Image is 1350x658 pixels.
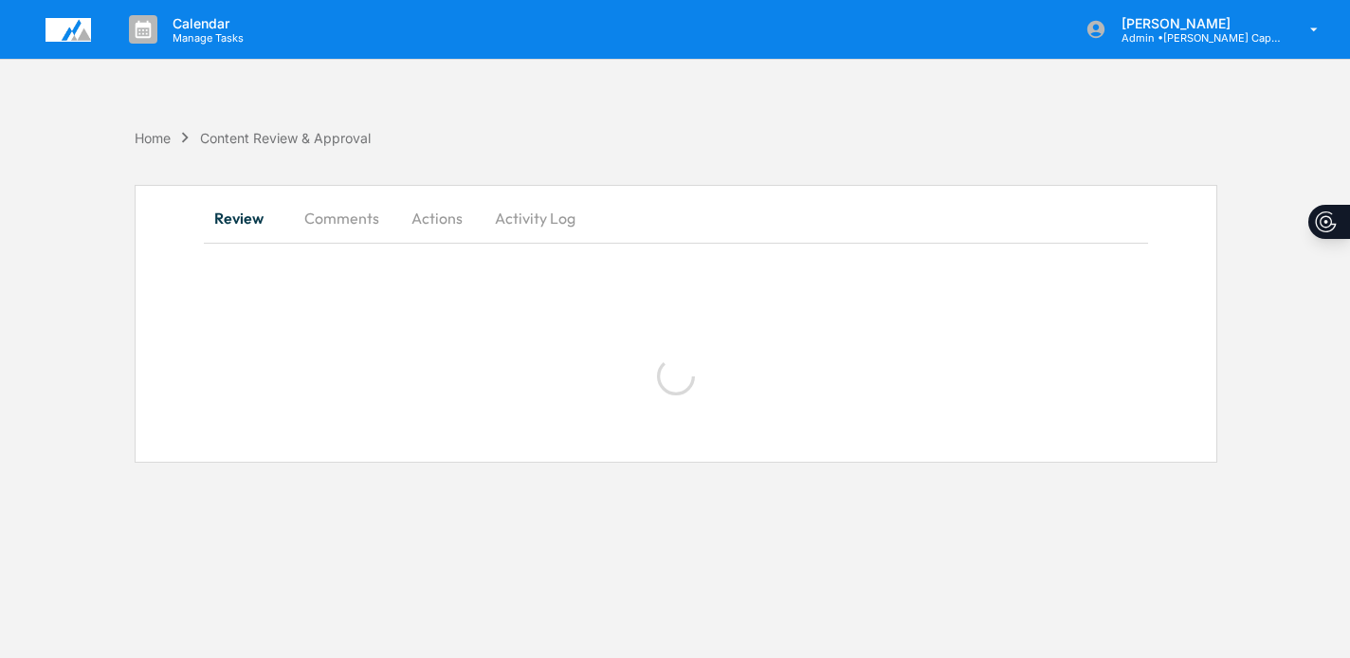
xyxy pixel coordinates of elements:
button: Review [204,195,289,241]
button: Activity Log [480,195,591,241]
p: [PERSON_NAME] [1106,15,1283,31]
p: Calendar [157,15,253,31]
button: Actions [394,195,480,241]
div: secondary tabs example [204,195,1149,241]
div: Home [135,130,171,146]
p: Admin • [PERSON_NAME] Capital Management [1106,31,1283,45]
button: Comments [289,195,394,241]
img: logo [46,18,91,42]
p: Manage Tasks [157,31,253,45]
div: Content Review & Approval [200,130,371,146]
